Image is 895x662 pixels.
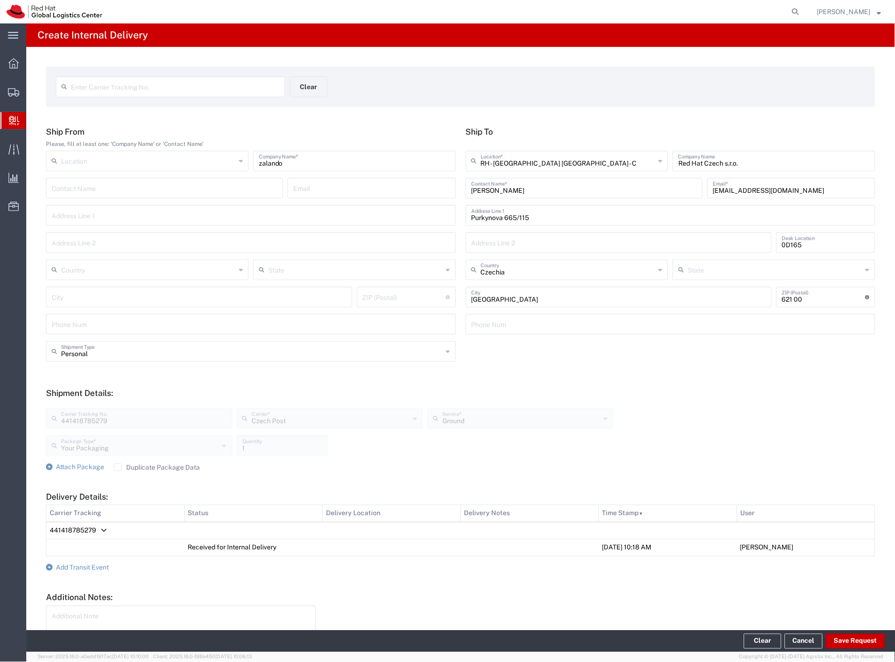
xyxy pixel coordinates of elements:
[46,140,456,148] div: Please, fill at least one: 'Company Name' or 'Contact Name'
[184,539,323,556] td: Received for Internal Delivery
[466,127,876,137] h5: Ship To
[290,76,327,97] button: Clear
[737,539,875,556] td: [PERSON_NAME]
[38,654,149,660] span: Server: 2025.18.0-a0edd1917ac
[323,505,461,522] th: Delivery Location
[737,505,875,522] th: User
[461,505,599,522] th: Delivery Notes
[817,7,871,17] span: Filip Lizuch
[50,527,96,534] span: 441418785279
[599,505,737,522] th: Time Stamp
[215,654,252,660] span: [DATE] 10:06:13
[153,654,252,660] span: Client: 2025.18.0-198a450
[826,634,885,649] button: Save Request
[56,463,104,471] span: Attach Package
[46,492,875,502] h5: Delivery Details:
[785,634,823,649] a: Cancel
[114,464,200,471] label: Duplicate Package Data
[112,654,149,660] span: [DATE] 10:10:00
[184,505,323,522] th: Status
[817,6,882,17] button: [PERSON_NAME]
[599,539,737,556] td: [DATE] 10:18 AM
[46,505,185,522] th: Carrier Tracking
[56,564,109,571] span: Add Transit Event
[739,653,884,661] span: Copyright © [DATE]-[DATE] Agistix Inc., All Rights Reserved
[46,127,456,137] h5: Ship From
[46,593,875,602] h5: Additional Notes:
[744,634,781,649] button: Clear
[46,388,875,398] h5: Shipment Details:
[38,23,148,47] h4: Create Internal Delivery
[7,5,102,19] img: logo
[46,505,875,556] table: Delivery Details:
